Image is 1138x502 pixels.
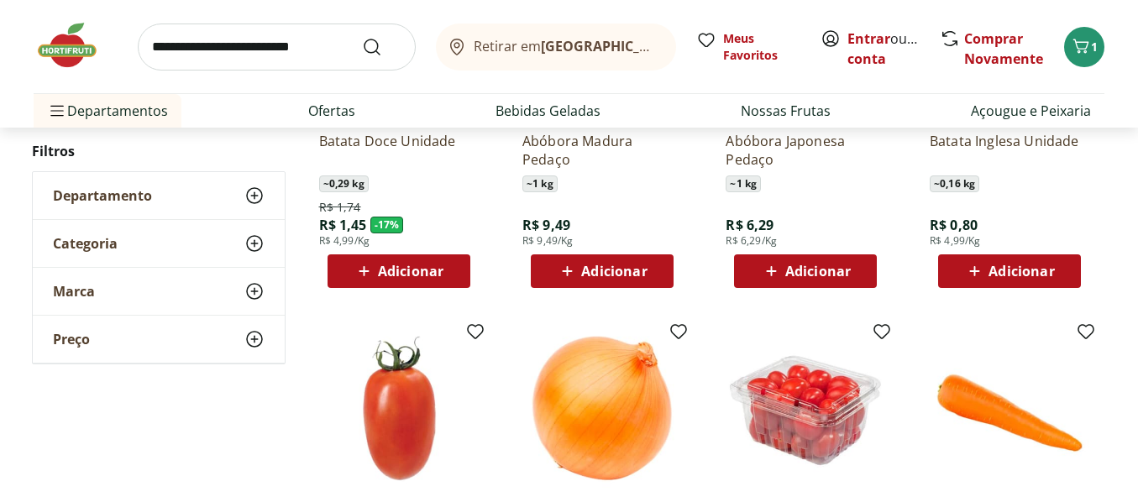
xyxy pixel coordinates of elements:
span: Categoria [53,235,118,252]
span: Adicionar [989,264,1054,278]
a: Ofertas [308,101,355,121]
h2: Filtros [32,134,286,168]
span: Meus Favoritos [723,30,800,64]
a: Batata Doce Unidade [319,132,479,169]
button: Adicionar [328,254,470,288]
img: Tomate Grape Fiorello 300g [726,328,885,488]
span: Adicionar [581,264,647,278]
span: R$ 0,80 [930,216,978,234]
button: Retirar em[GEOGRAPHIC_DATA]/[GEOGRAPHIC_DATA] [436,24,676,71]
span: R$ 9,49/Kg [522,234,574,248]
a: Nossas Frutas [741,101,831,121]
button: Adicionar [938,254,1081,288]
a: Batata Inglesa Unidade [930,132,1089,169]
span: Adicionar [378,264,443,278]
span: R$ 4,99/Kg [319,234,370,248]
span: Departamentos [47,91,168,131]
span: Retirar em [474,39,659,54]
button: Departamento [33,172,285,219]
img: Cebola Nacional Unidade [522,328,682,488]
span: Marca [53,283,95,300]
span: ~ 0,29 kg [319,175,369,192]
button: Adicionar [734,254,877,288]
button: Adicionar [531,254,674,288]
span: R$ 6,29/Kg [726,234,777,248]
span: - 17 % [370,217,404,233]
button: Preço [33,316,285,363]
span: R$ 6,29 [726,216,774,234]
span: ~ 0,16 kg [930,175,979,192]
a: Comprar Novamente [964,29,1043,68]
a: Meus Favoritos [696,30,800,64]
span: ~ 1 kg [726,175,761,192]
a: Abóbora Japonesa Pedaço [726,132,885,169]
a: Criar conta [847,29,940,68]
span: R$ 4,99/Kg [930,234,981,248]
span: Departamento [53,187,152,204]
span: Preço [53,331,90,348]
a: Entrar [847,29,890,48]
span: 1 [1091,39,1098,55]
a: Açougue e Peixaria [971,101,1091,121]
button: Categoria [33,220,285,267]
img: Hortifruti [34,20,118,71]
a: Abóbora Madura Pedaço [522,132,682,169]
span: Adicionar [785,264,851,278]
a: Bebidas Geladas [496,101,600,121]
button: Marca [33,268,285,315]
span: R$ 9,49 [522,216,570,234]
span: ~ 1 kg [522,175,558,192]
span: R$ 1,74 [319,199,361,216]
span: ou [847,29,922,69]
button: Submit Search [362,37,402,57]
span: R$ 1,45 [319,216,367,234]
button: Menu [47,91,67,131]
input: search [138,24,416,71]
img: Cenoura Unidade [930,328,1089,488]
b: [GEOGRAPHIC_DATA]/[GEOGRAPHIC_DATA] [541,37,824,55]
img: Tomate Italiano [319,328,479,488]
button: Carrinho [1064,27,1104,67]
